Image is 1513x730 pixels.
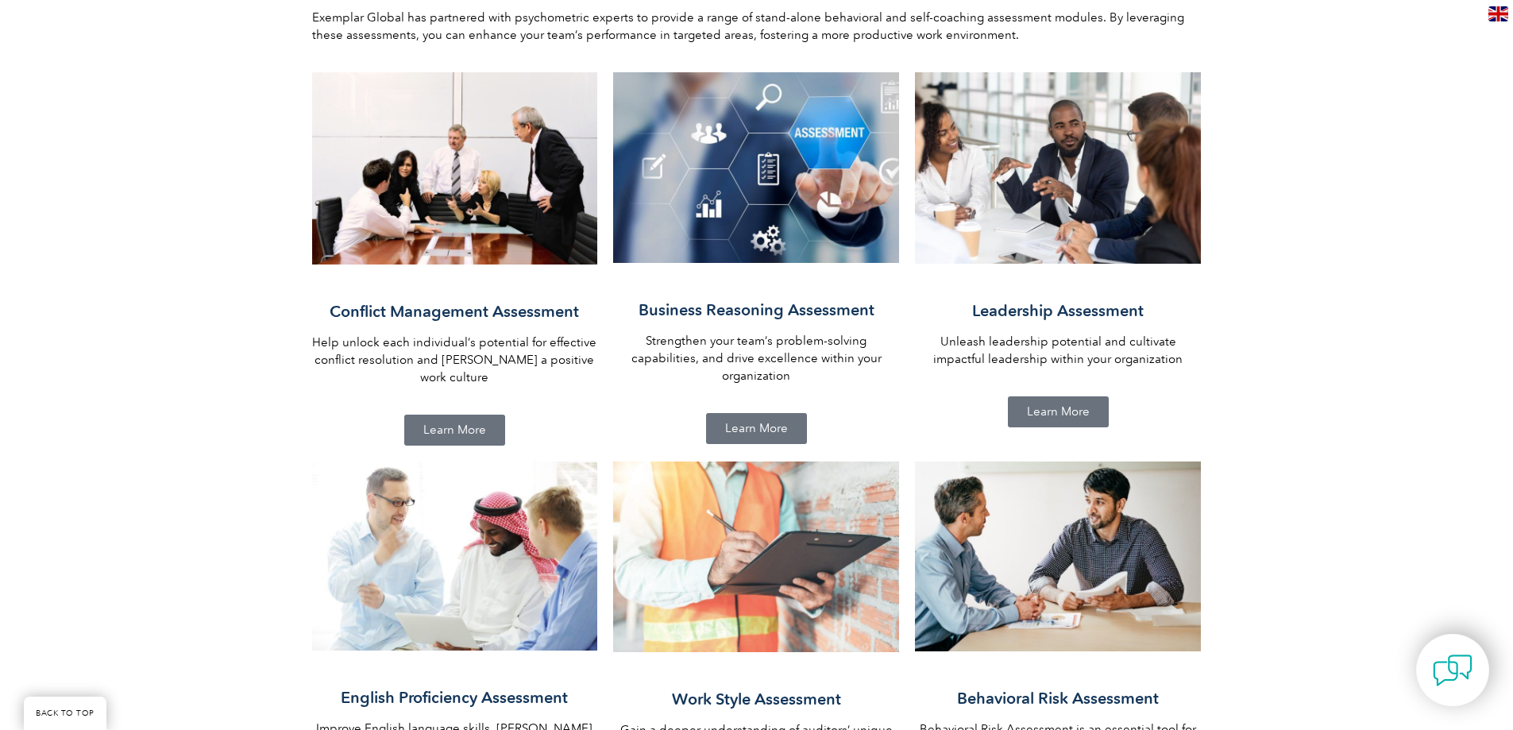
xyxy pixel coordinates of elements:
[423,424,486,436] span: Learn More
[725,423,788,435] span: Learn More
[24,697,106,730] a: BACK TO TOP
[312,334,598,386] p: Help unlock each individual’s potential for effective conflict resolution and [PERSON_NAME] a pos...
[613,300,899,320] h3: Business Reasoning Assessment
[613,689,899,709] h3: Work Style Assessment
[915,689,1201,709] h3: Behavioral Risk Assessment
[404,415,505,446] a: Learn More
[312,302,598,322] h3: Conflict Management Assessment
[312,462,598,651] img: multiculture
[915,72,1201,263] img: leadership
[915,333,1201,368] p: Unleash leadership potential and cultivate impactful leadership within your organization
[312,688,598,708] h3: English Proficiency Assessment
[312,72,598,264] img: conflict
[915,301,1201,321] h3: Leadership Assessment
[312,10,1184,42] span: Exemplar Global has partnered with psychometric experts to provide a range of stand-alone behavio...
[1027,406,1090,418] span: Learn More
[1008,396,1109,427] a: Learn More
[613,332,899,384] p: Strengthen your team’s problem-solving capabilities, and drive excellence within your organization
[1433,651,1472,690] img: contact-chat.png
[706,413,807,444] a: Learn More
[1488,6,1508,21] img: en
[915,462,1201,651] img: behavioral risk assessment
